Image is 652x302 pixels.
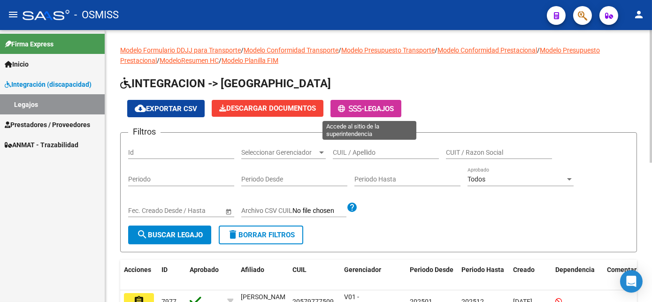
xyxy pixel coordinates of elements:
span: Creado [513,266,535,273]
span: ID [161,266,168,273]
input: Archivo CSV CUIL [292,207,346,215]
a: Modelo Conformidad Prestacional [437,46,537,54]
span: - OSMISS [74,5,119,25]
span: Afiliado [241,266,264,273]
span: ANMAT - Trazabilidad [5,140,78,150]
input: Fecha fin [170,207,216,215]
span: Gerenciador [344,266,381,273]
mat-icon: delete [227,229,238,240]
datatable-header-cell: Gerenciador [340,260,406,291]
datatable-header-cell: Acciones [120,260,158,291]
button: Descargar Documentos [212,100,323,117]
button: -Legajos [330,100,401,117]
button: Buscar Legajo [128,226,211,244]
a: Modelo Conformidad Transporte [244,46,338,54]
span: - [338,105,364,113]
button: Borrar Filtros [219,226,303,244]
a: ModeloResumen HC [160,57,219,64]
span: Dependencia [555,266,595,273]
span: Periodo Hasta [461,266,504,273]
h3: Filtros [128,125,161,138]
datatable-header-cell: CUIL [289,260,340,291]
span: Periodo Desde [410,266,453,273]
a: Modelo Presupuesto Transporte [341,46,435,54]
span: INTEGRACION -> [GEOGRAPHIC_DATA] [120,77,331,90]
span: Integración (discapacidad) [5,79,92,90]
datatable-header-cell: ID [158,260,186,291]
a: Modelo Formulario DDJJ para Transporte [120,46,241,54]
mat-icon: menu [8,9,19,20]
mat-icon: search [137,229,148,240]
mat-icon: help [346,202,358,213]
button: Open calendar [223,206,233,216]
span: Inicio [5,59,29,69]
datatable-header-cell: Dependencia [552,260,603,291]
span: Archivo CSV CUIL [241,207,292,214]
a: Modelo Planilla FIM [222,57,278,64]
datatable-header-cell: Creado [509,260,552,291]
button: Exportar CSV [127,100,205,117]
span: Descargar Documentos [219,104,316,113]
span: Buscar Legajo [137,231,203,239]
datatable-header-cell: Periodo Hasta [458,260,509,291]
datatable-header-cell: Aprobado [186,260,223,291]
span: CUIL [292,266,307,273]
span: Prestadores / Proveedores [5,120,90,130]
span: Seleccionar Gerenciador [241,149,317,157]
span: Todos [468,175,485,183]
span: Firma Express [5,39,54,49]
mat-icon: cloud_download [135,103,146,114]
datatable-header-cell: Afiliado [237,260,289,291]
datatable-header-cell: Periodo Desde [406,260,458,291]
span: Exportar CSV [135,105,197,113]
span: Aprobado [190,266,219,273]
div: Open Intercom Messenger [620,270,643,293]
span: Comentario [607,266,642,273]
input: Fecha inicio [128,207,162,215]
span: Borrar Filtros [227,231,295,239]
span: Acciones [124,266,151,273]
span: Legajos [364,105,394,113]
mat-icon: person [633,9,644,20]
